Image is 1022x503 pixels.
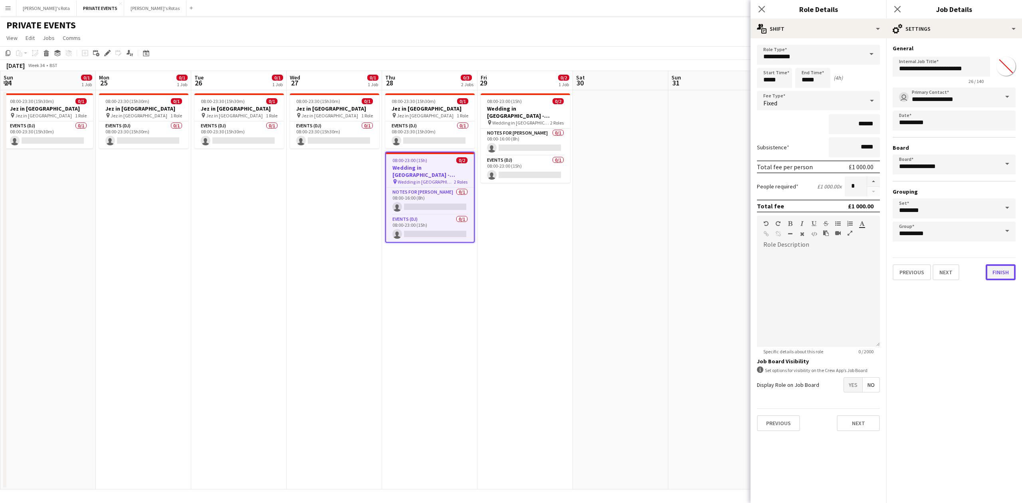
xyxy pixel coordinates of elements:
[847,230,853,236] button: Fullscreen
[487,98,522,104] span: 08:00-23:00 (15h)
[893,264,931,280] button: Previous
[6,61,25,69] div: [DATE]
[757,202,784,210] div: Total fee
[844,378,862,392] span: Yes
[553,98,564,104] span: 0/2
[893,45,1016,52] h3: General
[201,98,245,104] span: 08:00-23:30 (15h30m)
[835,220,841,227] button: Unordered List
[392,98,436,104] span: 08:00-23:30 (15h30m)
[575,78,585,87] span: 30
[40,33,58,43] a: Jobs
[787,231,793,237] button: Horizontal Line
[361,113,373,119] span: 1 Role
[290,105,379,112] h3: Jez in [GEOGRAPHIC_DATA]
[99,93,188,149] app-job-card: 08:00-23:30 (15h30m)0/1Jez in [GEOGRAPHIC_DATA] Jez in [GEOGRAPHIC_DATA]1 RoleEvents (DJ)0/108:00...
[847,220,853,227] button: Ordered List
[886,19,1022,38] div: Settings
[4,121,93,149] app-card-role: Events (DJ)0/108:00-23:30 (15h30m)
[290,74,300,81] span: Wed
[384,78,395,87] span: 28
[392,157,427,163] span: 08:00-23:00 (15h)
[59,33,84,43] a: Comms
[986,264,1016,280] button: Finish
[893,144,1016,151] h3: Board
[206,113,263,119] span: Jez in [GEOGRAPHIC_DATA]
[550,120,564,126] span: 2 Roles
[835,230,841,236] button: Insert video
[170,113,182,119] span: 1 Role
[751,4,886,14] h3: Role Details
[837,415,880,431] button: Next
[99,121,188,149] app-card-role: Events (DJ)0/108:00-23:30 (15h30m)
[81,81,92,87] div: 1 Job
[4,74,13,81] span: Sun
[811,220,817,227] button: Underline
[6,34,18,42] span: View
[43,34,55,42] span: Jobs
[775,220,781,227] button: Redo
[272,81,283,87] div: 1 Job
[799,220,805,227] button: Italic
[386,188,474,215] app-card-role: Notes for [PERSON_NAME]0/108:00-16:00 (8h)
[398,179,454,185] span: Wedding in [GEOGRAPHIC_DATA] - [PERSON_NAME]
[558,75,569,81] span: 0/2
[670,78,681,87] span: 31
[811,231,817,237] button: HTML Code
[457,98,468,104] span: 0/1
[266,113,277,119] span: 1 Role
[385,152,475,243] app-job-card: 08:00-23:00 (15h)0/2Wedding in [GEOGRAPHIC_DATA] - [PERSON_NAME] Wedding in [GEOGRAPHIC_DATA] - [...
[481,129,570,156] app-card-role: Notes for [PERSON_NAME]0/108:00-16:00 (8h)
[757,415,800,431] button: Previous
[289,78,300,87] span: 27
[367,75,378,81] span: 0/1
[385,121,475,149] app-card-role: Events (DJ)0/108:00-23:30 (15h30m)
[751,19,886,38] div: Shift
[176,75,188,81] span: 0/1
[763,99,777,107] span: Fixed
[99,74,109,81] span: Mon
[757,366,880,374] div: Set options for visibility on the Crew App’s Job Board
[456,157,467,163] span: 0/2
[99,105,188,112] h3: Jez in [GEOGRAPHIC_DATA]
[787,220,793,227] button: Bold
[863,378,879,392] span: No
[385,93,475,149] app-job-card: 08:00-23:30 (15h30m)0/1Jez in [GEOGRAPHIC_DATA] Jez in [GEOGRAPHIC_DATA]1 RoleEvents (DJ)0/108:00...
[105,98,149,104] span: 08:00-23:30 (15h30m)
[194,93,284,149] div: 08:00-23:30 (15h30m)0/1Jez in [GEOGRAPHIC_DATA] Jez in [GEOGRAPHIC_DATA]1 RoleEvents (DJ)0/108:00...
[296,98,340,104] span: 08:00-23:30 (15h30m)
[757,163,813,171] div: Total fee per person
[10,98,54,104] span: 08:00-23:30 (15h30m)
[290,93,379,149] div: 08:00-23:30 (15h30m)0/1Jez in [GEOGRAPHIC_DATA] Jez in [GEOGRAPHIC_DATA]1 RoleEvents (DJ)0/108:00...
[177,81,187,87] div: 1 Job
[77,0,124,16] button: PRIVATE EVENTS
[290,121,379,149] app-card-role: Events (DJ)0/108:00-23:30 (15h30m)
[576,74,585,81] span: Sat
[368,81,378,87] div: 1 Job
[3,33,21,43] a: View
[893,188,1016,195] h3: Grouping
[16,0,77,16] button: [PERSON_NAME]'s Rota
[817,183,842,190] div: £1 000.00 x
[757,144,789,151] label: Subsistence
[481,93,570,183] div: 08:00-23:00 (15h)0/2Wedding in [GEOGRAPHIC_DATA] - [PERSON_NAME] Wedding in [GEOGRAPHIC_DATA] - [...
[15,113,72,119] span: Jez in [GEOGRAPHIC_DATA]
[848,202,873,210] div: £1 000.00
[385,74,395,81] span: Thu
[867,176,880,187] button: Increase
[757,358,880,365] h3: Job Board Visibility
[757,349,830,354] span: Specific details about this role
[397,113,454,119] span: Jez in [GEOGRAPHIC_DATA]
[171,98,182,104] span: 0/1
[26,34,35,42] span: Edit
[757,183,798,190] label: People required
[852,349,880,354] span: 0 / 2000
[481,74,487,81] span: Fri
[4,93,93,149] app-job-card: 08:00-23:30 (15h30m)0/1Jez in [GEOGRAPHIC_DATA] Jez in [GEOGRAPHIC_DATA]1 RoleEvents (DJ)0/108:00...
[301,113,358,119] span: Jez in [GEOGRAPHIC_DATA]
[81,75,92,81] span: 0/1
[454,179,467,185] span: 2 Roles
